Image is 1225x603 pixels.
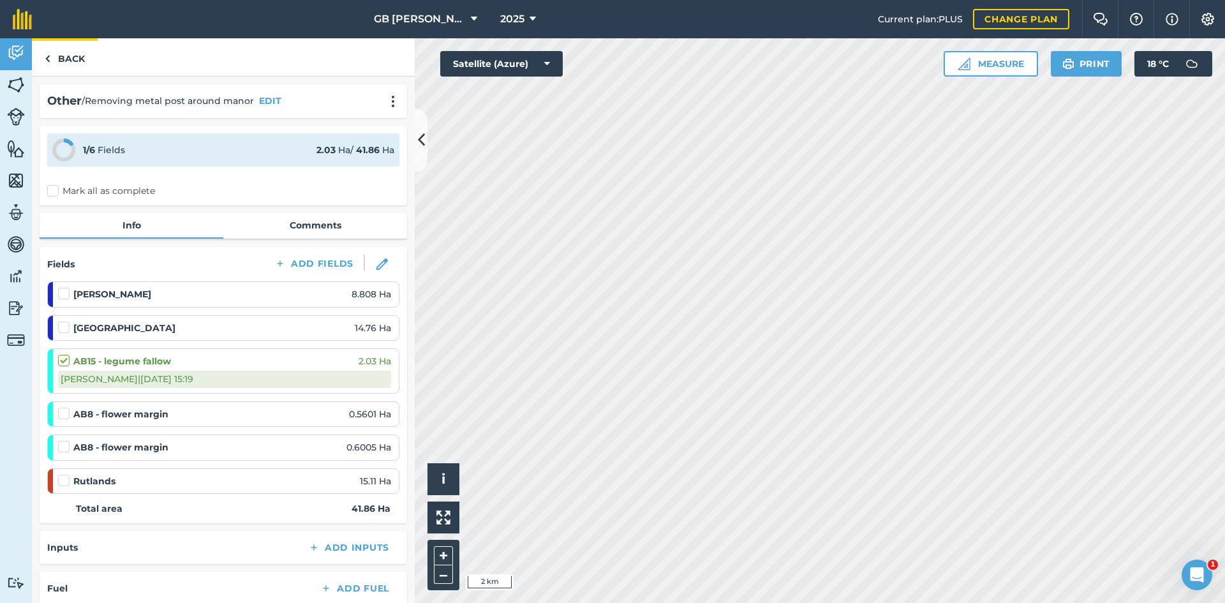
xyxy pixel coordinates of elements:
[973,9,1069,29] a: Change plan
[349,407,391,421] span: 0.5601 Ha
[316,143,394,157] div: Ha / Ha
[316,144,336,156] strong: 2.03
[374,11,466,27] span: GB [PERSON_NAME] Farms
[1208,560,1218,570] span: 1
[13,9,32,29] img: fieldmargin Logo
[47,257,75,271] h4: Fields
[76,502,122,516] strong: Total area
[83,143,125,157] div: Fields
[310,579,399,597] button: Add Fuel
[440,51,563,77] button: Satellite (Azure)
[434,546,453,565] button: +
[7,299,25,318] img: svg+xml;base64,PD94bWwgdmVyc2lvbj0iMS4wIiBlbmNvZGluZz0idXRmLTgiPz4KPCEtLSBHZW5lcmF0b3I6IEFkb2JlIE...
[7,171,25,190] img: svg+xml;base64,PHN2ZyB4bWxucz0iaHR0cDovL3d3dy53My5vcmcvMjAwMC9zdmciIHdpZHRoPSI1NiIgaGVpZ2h0PSI2MC...
[355,321,391,335] span: 14.76 Ha
[436,510,450,525] img: Four arrows, one pointing top left, one top right, one bottom right and the last bottom left
[1200,13,1215,26] img: A cog icon
[7,139,25,158] img: svg+xml;base64,PHN2ZyB4bWxucz0iaHR0cDovL3d3dy53My5vcmcvMjAwMC9zdmciIHdpZHRoPSI1NiIgaGVpZ2h0PSI2MC...
[47,540,78,555] h4: Inputs
[47,581,68,595] h4: Fuel
[1166,11,1178,27] img: svg+xml;base64,PHN2ZyB4bWxucz0iaHR0cDovL3d3dy53My5vcmcvMjAwMC9zdmciIHdpZHRoPSIxNyIgaGVpZ2h0PSIxNy...
[73,287,151,301] strong: [PERSON_NAME]
[346,440,391,454] span: 0.6005 Ha
[40,213,223,237] a: Info
[1062,56,1074,71] img: svg+xml;base64,PHN2ZyB4bWxucz0iaHR0cDovL3d3dy53My5vcmcvMjAwMC9zdmciIHdpZHRoPSIxOSIgaGVpZ2h0PSIyNC...
[427,463,459,495] button: i
[1182,560,1212,590] iframe: Intercom live chat
[7,75,25,94] img: svg+xml;base64,PHN2ZyB4bWxucz0iaHR0cDovL3d3dy53My5vcmcvMjAwMC9zdmciIHdpZHRoPSI1NiIgaGVpZ2h0PSI2MC...
[1051,51,1122,77] button: Print
[7,108,25,126] img: svg+xml;base64,PD94bWwgdmVyc2lvbj0iMS4wIiBlbmNvZGluZz0idXRmLTgiPz4KPCEtLSBHZW5lcmF0b3I6IEFkb2JlIE...
[264,255,364,272] button: Add Fields
[7,235,25,254] img: svg+xml;base64,PD94bWwgdmVyc2lvbj0iMS4wIiBlbmNvZGluZz0idXRmLTgiPz4KPCEtLSBHZW5lcmF0b3I6IEFkb2JlIE...
[73,474,115,488] strong: Rutlands
[376,258,388,270] img: svg+xml;base64,PHN2ZyB3aWR0aD0iMTgiIGhlaWdodD0iMTgiIHZpZXdCb3g9IjAgMCAxOCAxOCIgZmlsbD0ibm9uZSIgeG...
[32,38,98,76] a: Back
[7,43,25,63] img: svg+xml;base64,PD94bWwgdmVyc2lvbj0iMS4wIiBlbmNvZGluZz0idXRmLTgiPz4KPCEtLSBHZW5lcmF0b3I6IEFkb2JlIE...
[352,502,390,516] strong: 41.86 Ha
[73,354,171,368] strong: AB15 - legume fallow
[359,354,391,368] span: 2.03 Ha
[434,565,453,584] button: –
[1179,51,1205,77] img: svg+xml;base64,PD94bWwgdmVyc2lvbj0iMS4wIiBlbmNvZGluZz0idXRmLTgiPz4KPCEtLSBHZW5lcmF0b3I6IEFkb2JlIE...
[45,51,50,66] img: svg+xml;base64,PHN2ZyB4bWxucz0iaHR0cDovL3d3dy53My5vcmcvMjAwMC9zdmciIHdpZHRoPSI5IiBoZWlnaHQ9IjI0Ii...
[958,57,970,70] img: Ruler icon
[385,95,401,108] img: svg+xml;base64,PHN2ZyB4bWxucz0iaHR0cDovL3d3dy53My5vcmcvMjAwMC9zdmciIHdpZHRoPSIyMCIgaGVpZ2h0PSIyNC...
[500,11,524,27] span: 2025
[944,51,1038,77] button: Measure
[352,287,391,301] span: 8.808 Ha
[1147,51,1169,77] span: 18 ° C
[442,471,445,487] span: i
[7,203,25,222] img: svg+xml;base64,PD94bWwgdmVyc2lvbj0iMS4wIiBlbmNvZGluZz0idXRmLTgiPz4KPCEtLSBHZW5lcmF0b3I6IEFkb2JlIE...
[58,371,391,387] div: [PERSON_NAME] | [DATE] 15:19
[47,184,155,198] label: Mark all as complete
[7,577,25,589] img: svg+xml;base64,PD94bWwgdmVyc2lvbj0iMS4wIiBlbmNvZGluZz0idXRmLTgiPz4KPCEtLSBHZW5lcmF0b3I6IEFkb2JlIE...
[82,94,254,108] span: / Removing metal post around manor
[7,331,25,349] img: svg+xml;base64,PD94bWwgdmVyc2lvbj0iMS4wIiBlbmNvZGluZz0idXRmLTgiPz4KPCEtLSBHZW5lcmF0b3I6IEFkb2JlIE...
[1129,13,1144,26] img: A question mark icon
[73,440,168,454] strong: AB8 - flower margin
[73,407,168,421] strong: AB8 - flower margin
[360,474,391,488] span: 15.11 Ha
[7,267,25,286] img: svg+xml;base64,PD94bWwgdmVyc2lvbj0iMS4wIiBlbmNvZGluZz0idXRmLTgiPz4KPCEtLSBHZW5lcmF0b3I6IEFkb2JlIE...
[223,213,407,237] a: Comments
[73,321,175,335] strong: [GEOGRAPHIC_DATA]
[1134,51,1212,77] button: 18 °C
[259,94,281,108] button: EDIT
[1093,13,1108,26] img: Two speech bubbles overlapping with the left bubble in the forefront
[878,12,963,26] span: Current plan : PLUS
[83,144,95,156] strong: 1 / 6
[356,144,380,156] strong: 41.86
[298,539,399,556] button: Add Inputs
[47,92,82,110] h2: Other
